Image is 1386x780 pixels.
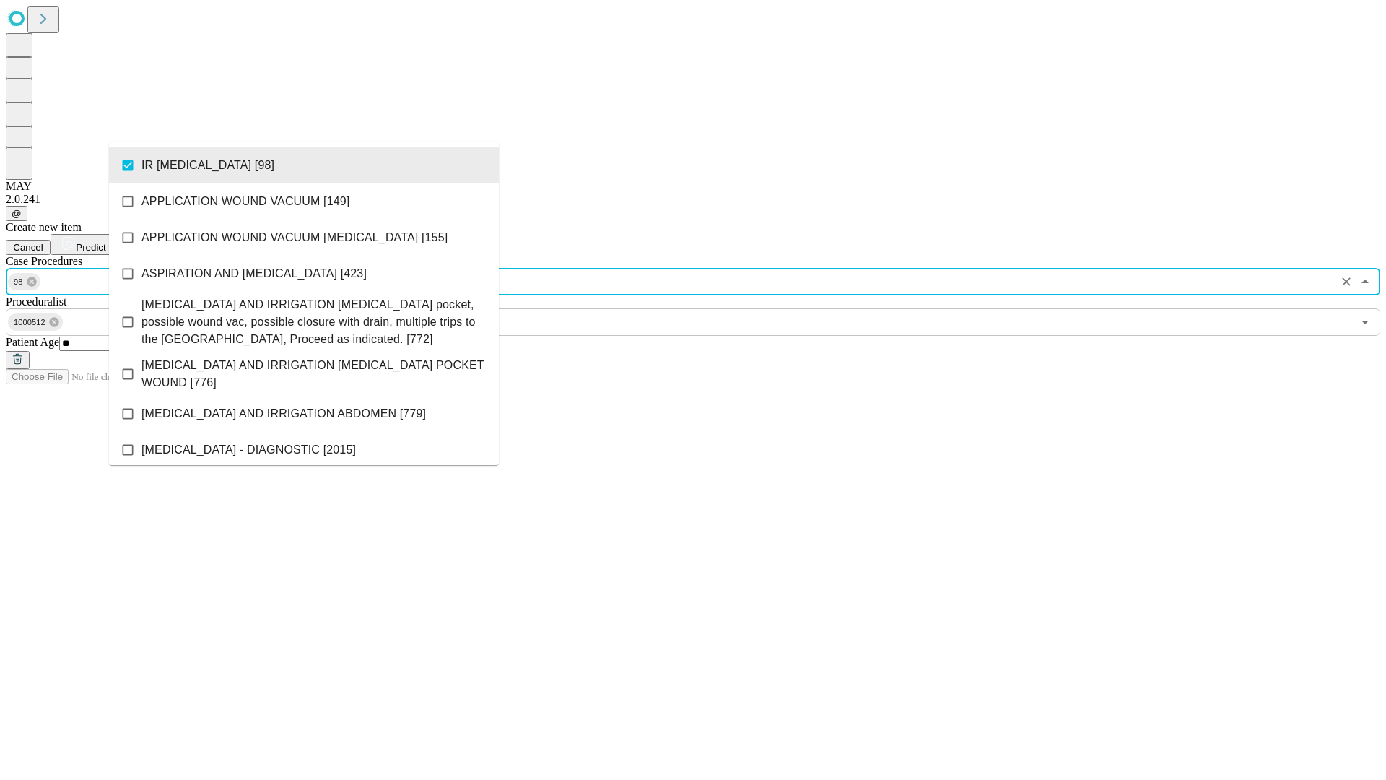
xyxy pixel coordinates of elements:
[6,221,82,233] span: Create new item
[12,208,22,219] span: @
[141,441,356,459] span: [MEDICAL_DATA] - DIAGNOSTIC [2015]
[141,405,426,422] span: [MEDICAL_DATA] AND IRRIGATION ABDOMEN [779]
[141,157,274,174] span: IR [MEDICAL_DATA] [98]
[76,242,105,253] span: Predict
[8,314,51,331] span: 1000512
[141,296,487,348] span: [MEDICAL_DATA] AND IRRIGATION [MEDICAL_DATA] pocket, possible wound vac, possible closure with dr...
[141,357,487,391] span: [MEDICAL_DATA] AND IRRIGATION [MEDICAL_DATA] POCKET WOUND [776]
[6,255,82,267] span: Scheduled Procedure
[8,274,29,290] span: 98
[6,336,59,348] span: Patient Age
[1355,272,1375,292] button: Close
[141,229,448,246] span: APPLICATION WOUND VACUUM [MEDICAL_DATA] [155]
[6,180,1380,193] div: MAY
[6,295,66,308] span: Proceduralist
[6,193,1380,206] div: 2.0.241
[141,193,349,210] span: APPLICATION WOUND VACUUM [149]
[141,265,367,282] span: ASPIRATION AND [MEDICAL_DATA] [423]
[13,242,43,253] span: Cancel
[1336,272,1356,292] button: Clear
[8,273,40,290] div: 98
[51,234,117,255] button: Predict
[6,240,51,255] button: Cancel
[6,206,27,221] button: @
[1355,312,1375,332] button: Open
[8,313,63,331] div: 1000512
